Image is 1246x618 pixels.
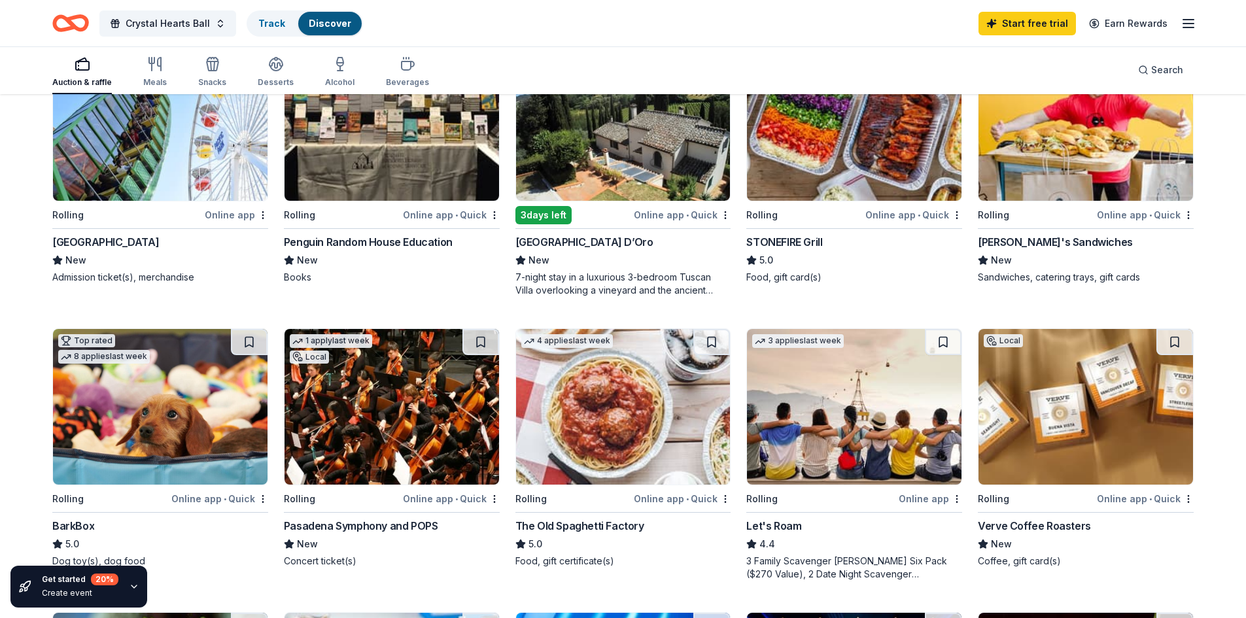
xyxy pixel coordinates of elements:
[455,494,458,504] span: •
[52,518,94,534] div: BarkBox
[386,51,429,94] button: Beverages
[126,16,210,31] span: Crystal Hearts Ball
[42,588,118,598] div: Create event
[403,207,500,223] div: Online app Quick
[53,45,268,201] img: Image for Pacific Park
[918,210,920,220] span: •
[284,491,315,507] div: Rolling
[171,490,268,507] div: Online app Quick
[325,77,355,88] div: Alcohol
[746,491,778,507] div: Rolling
[746,555,962,581] div: 3 Family Scavenger [PERSON_NAME] Six Pack ($270 Value), 2 Date Night Scavenger [PERSON_NAME] Two ...
[978,328,1194,568] a: Image for Verve Coffee RoastersLocalRollingOnline app•QuickVerve Coffee RoastersNewCoffee, gift c...
[1097,207,1194,223] div: Online app Quick
[515,491,547,507] div: Rolling
[284,44,500,284] a: Image for Penguin Random House EducationRollingOnline app•QuickPenguin Random House EducationNewB...
[516,329,731,485] img: Image for The Old Spaghetti Factory
[978,271,1194,284] div: Sandwiches, catering trays, gift cards
[899,490,962,507] div: Online app
[978,44,1194,284] a: Image for Ike's Sandwiches3 applieslast weekRollingOnline app•Quick[PERSON_NAME]'s SandwichesNewS...
[143,51,167,94] button: Meals
[143,77,167,88] div: Meals
[978,491,1009,507] div: Rolling
[224,494,226,504] span: •
[528,252,549,268] span: New
[284,328,500,568] a: Image for Pasadena Symphony and POPS1 applylast weekLocalRollingOnline app•QuickPasadena Symphony...
[978,518,1091,534] div: Verve Coffee Roasters
[515,555,731,568] div: Food, gift certificate(s)
[1149,494,1152,504] span: •
[91,574,118,585] div: 20 %
[52,328,268,568] a: Image for BarkBoxTop rated8 applieslast weekRollingOnline app•QuickBarkBox5.0Dog toy(s), dog food
[58,350,150,364] div: 8 applies last week
[99,10,236,37] button: Crystal Hearts Ball
[515,518,644,534] div: The Old Spaghetti Factory
[52,44,268,284] a: Image for Pacific ParkLocalRollingOnline app[GEOGRAPHIC_DATA]NewAdmission ticket(s), merchandise
[515,328,731,568] a: Image for The Old Spaghetti Factory4 applieslast weekRollingOnline app•QuickThe Old Spaghetti Fac...
[284,234,453,250] div: Penguin Random House Education
[52,51,112,94] button: Auction & raffle
[455,210,458,220] span: •
[686,210,689,220] span: •
[515,44,731,297] a: Image for Villa Sogni D’Oro7 applieslast week3days leftOnline app•Quick[GEOGRAPHIC_DATA] D’OroNew...
[52,271,268,284] div: Admission ticket(s), merchandise
[52,77,112,88] div: Auction & raffle
[865,207,962,223] div: Online app Quick
[42,574,118,585] div: Get started
[991,252,1012,268] span: New
[978,329,1193,485] img: Image for Verve Coffee Roasters
[403,490,500,507] div: Online app Quick
[52,491,84,507] div: Rolling
[58,334,115,347] div: Top rated
[258,18,285,29] a: Track
[991,536,1012,552] span: New
[386,77,429,88] div: Beverages
[284,271,500,284] div: Books
[1128,57,1194,83] button: Search
[978,207,1009,223] div: Rolling
[747,329,961,485] img: Image for Let's Roam
[1097,490,1194,507] div: Online app Quick
[634,490,731,507] div: Online app Quick
[686,494,689,504] span: •
[1149,210,1152,220] span: •
[65,252,86,268] span: New
[297,536,318,552] span: New
[52,555,268,568] div: Dog toy(s), dog food
[284,207,315,223] div: Rolling
[247,10,363,37] button: TrackDiscover
[1151,62,1183,78] span: Search
[515,206,572,224] div: 3 days left
[284,555,500,568] div: Concert ticket(s)
[258,77,294,88] div: Desserts
[285,329,499,485] img: Image for Pasadena Symphony and POPS
[515,271,731,297] div: 7-night stay in a luxurious 3-bedroom Tuscan Villa overlooking a vineyard and the ancient walled ...
[297,252,318,268] span: New
[198,51,226,94] button: Snacks
[52,207,84,223] div: Rolling
[747,45,961,201] img: Image for STONEFIRE Grill
[284,518,438,534] div: Pasadena Symphony and POPS
[65,536,79,552] span: 5.0
[746,518,801,534] div: Let's Roam
[528,536,542,552] span: 5.0
[746,234,822,250] div: STONEFIRE Grill
[1081,12,1175,35] a: Earn Rewards
[290,351,329,364] div: Local
[258,51,294,94] button: Desserts
[205,207,268,223] div: Online app
[759,252,773,268] span: 5.0
[309,18,351,29] a: Discover
[634,207,731,223] div: Online app Quick
[52,234,159,250] div: [GEOGRAPHIC_DATA]
[290,334,372,348] div: 1 apply last week
[516,45,731,201] img: Image for Villa Sogni D’Oro
[285,45,499,201] img: Image for Penguin Random House Education
[978,12,1076,35] a: Start free trial
[325,51,355,94] button: Alcohol
[746,328,962,581] a: Image for Let's Roam3 applieslast weekRollingOnline appLet's Roam4.43 Family Scavenger [PERSON_NA...
[759,536,775,552] span: 4.4
[198,77,226,88] div: Snacks
[746,44,962,284] a: Image for STONEFIRE GrillLocalRollingOnline app•QuickSTONEFIRE Grill5.0Food, gift card(s)
[978,45,1193,201] img: Image for Ike's Sandwiches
